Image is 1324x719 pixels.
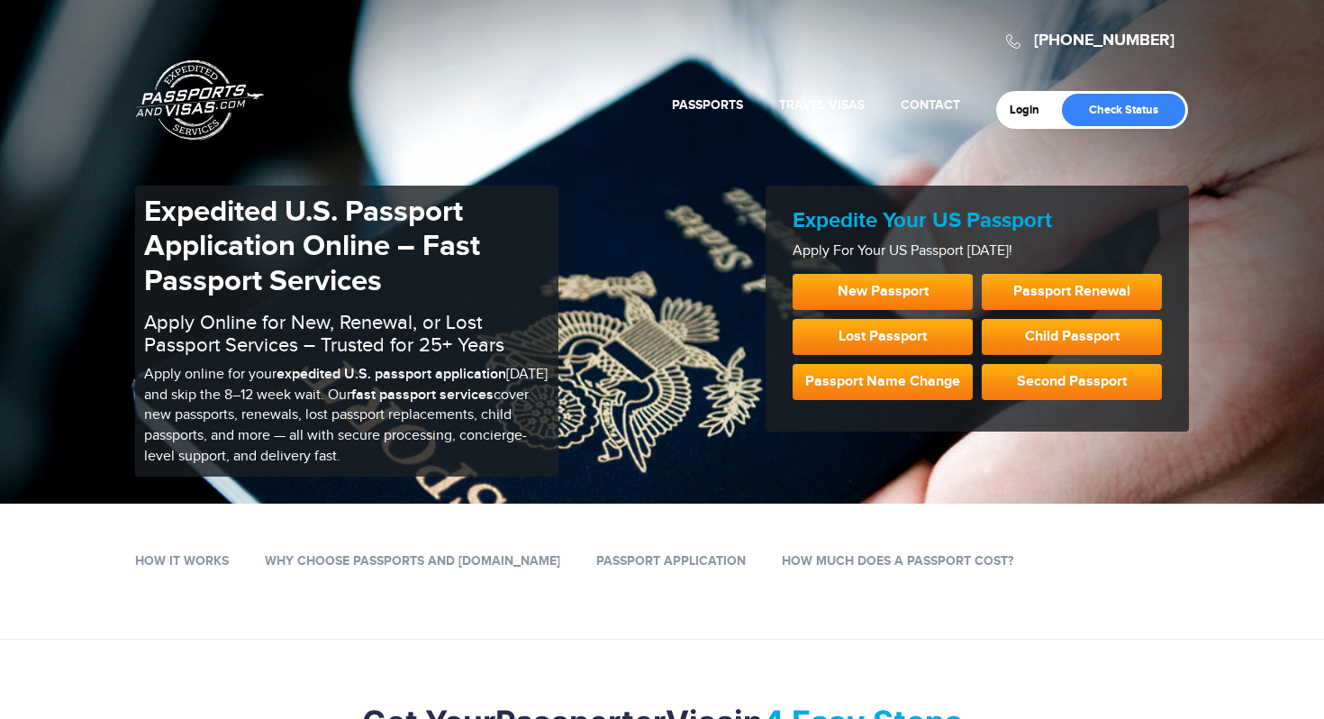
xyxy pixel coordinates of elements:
a: Passport Renewal [982,274,1162,310]
a: Why Choose Passports and [DOMAIN_NAME] [265,553,560,569]
a: Passport Application [596,553,746,569]
a: How it works [135,553,229,569]
b: fast passport services [351,387,494,404]
h2: Apply Online for New, Renewal, or Lost Passport Services – Trusted for 25+ Years [144,312,549,355]
a: [PHONE_NUMBER] [1034,31,1174,50]
a: Second Passport [982,364,1162,400]
a: Check Status [1062,94,1185,126]
a: Passports [672,97,743,113]
h2: Expedite Your US Passport [793,208,1162,234]
a: How Much Does a Passport Cost? [782,553,1013,569]
h1: Expedited U.S. Passport Application Online – Fast Passport Services [144,195,549,298]
a: Passport Name Change [793,364,973,400]
a: Child Passport [982,319,1162,355]
a: Login [1010,103,1052,117]
p: Apply online for your [DATE] and skip the 8–12 week wait. Our cover new passports, renewals, lost... [144,365,549,468]
a: Travel Visas [779,97,865,113]
a: New Passport [793,274,973,310]
a: Lost Passport [793,319,973,355]
a: Contact [901,97,960,113]
b: expedited U.S. passport application [277,366,506,383]
a: Passports & [DOMAIN_NAME] [136,59,264,141]
p: Apply For Your US Passport [DATE]! [793,241,1162,262]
